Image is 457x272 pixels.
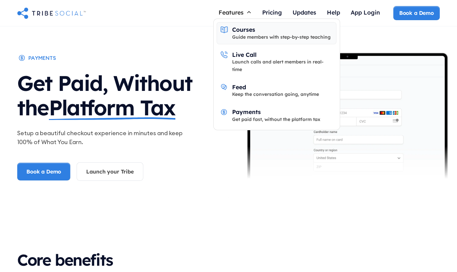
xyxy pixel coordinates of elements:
p: Setup a beautiful checkout experience in minutes and keep 100% of What You Earn. [17,129,186,146]
a: Book a Demo [17,163,70,180]
a: FeedKeep the conversation going, anytime [217,79,336,102]
div: payments [28,54,56,61]
div: Pricing [262,9,282,16]
h1: Get Paid, Without the [17,64,228,123]
div: Payments [232,108,261,115]
a: Pricing [257,6,287,20]
a: Updates [287,6,322,20]
div: Updates [293,9,316,16]
div: Get paid fast, without the platform tax [232,116,320,123]
div: App Login [351,9,380,16]
div: Courses [232,26,255,33]
a: Live CallLaunch calls and alert members in real-time [217,47,336,77]
div: Features [213,6,257,19]
a: home [17,6,86,19]
div: Launch calls and alert members in real-time [232,58,333,73]
div: Keep the conversation going, anytime [232,91,319,98]
nav: Features [213,19,340,130]
a: CoursesGuide members with step-by-step teaching [217,22,336,45]
div: Feed [232,83,246,91]
div: Guide members with step-by-step teaching [232,33,331,41]
div: Help [327,9,340,16]
a: PaymentsGet paid fast, without the platform tax [217,104,336,127]
a: Book a Demo [393,6,440,20]
div: Features [219,9,244,16]
h2: Core benefits [17,251,440,269]
a: App Login [345,6,385,20]
div: Live Call [232,51,257,58]
span: Platform Tax [49,96,175,120]
a: Help [322,6,345,20]
a: Launch your Tribe [77,162,143,181]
